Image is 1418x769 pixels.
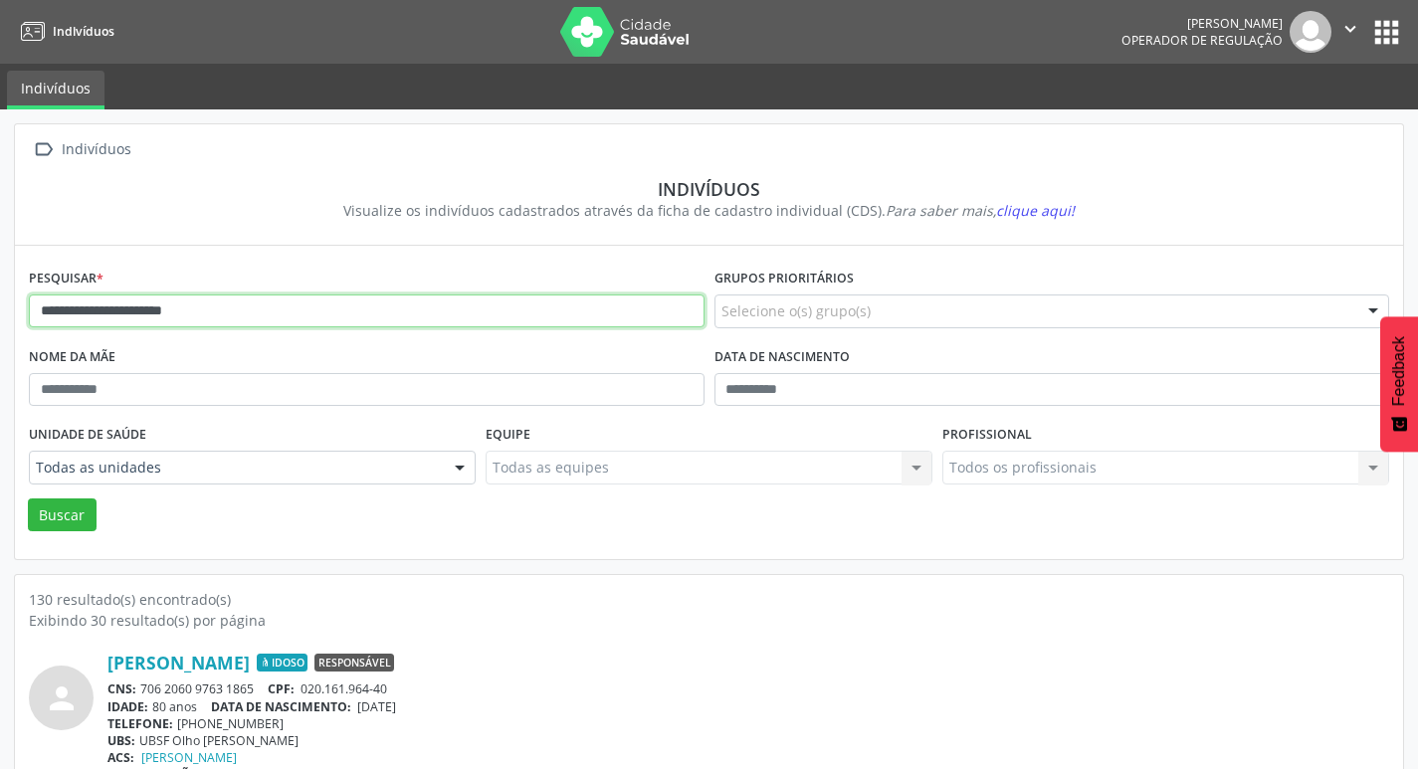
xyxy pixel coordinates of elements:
[314,654,394,672] span: Responsável
[107,698,148,715] span: IDADE:
[107,732,1389,749] div: UBSF Olho [PERSON_NAME]
[257,654,307,672] span: Idoso
[7,71,104,109] a: Indivíduos
[268,680,295,697] span: CPF:
[486,420,530,451] label: Equipe
[942,420,1032,451] label: Profissional
[29,135,58,164] i: 
[29,135,134,164] a:  Indivíduos
[1121,32,1283,49] span: Operador de regulação
[141,749,237,766] a: [PERSON_NAME]
[1369,15,1404,50] button: apps
[1121,15,1283,32] div: [PERSON_NAME]
[29,342,115,373] label: Nome da mãe
[36,458,435,478] span: Todas as unidades
[1339,18,1361,40] i: 
[721,300,871,321] span: Selecione o(s) grupo(s)
[357,698,396,715] span: [DATE]
[1331,11,1369,53] button: 
[714,264,854,294] label: Grupos prioritários
[107,732,135,749] span: UBS:
[107,698,1389,715] div: 80 anos
[301,680,387,697] span: 020.161.964-40
[107,715,1389,732] div: [PHONE_NUMBER]
[1290,11,1331,53] img: img
[53,23,114,40] span: Indivíduos
[43,200,1375,221] div: Visualize os indivíduos cadastrados através da ficha de cadastro individual (CDS).
[29,264,103,294] label: Pesquisar
[29,589,1389,610] div: 130 resultado(s) encontrado(s)
[107,715,173,732] span: TELEFONE:
[714,342,850,373] label: Data de nascimento
[1390,336,1408,406] span: Feedback
[886,201,1075,220] i: Para saber mais,
[58,135,134,164] div: Indivíduos
[28,498,97,532] button: Buscar
[107,680,136,697] span: CNS:
[211,698,351,715] span: DATA DE NASCIMENTO:
[996,201,1075,220] span: clique aqui!
[107,680,1389,697] div: 706 2060 9763 1865
[14,15,114,48] a: Indivíduos
[43,178,1375,200] div: Indivíduos
[29,420,146,451] label: Unidade de saúde
[107,652,250,673] a: [PERSON_NAME]
[29,610,1389,631] div: Exibindo 30 resultado(s) por página
[107,749,134,766] span: ACS:
[1380,316,1418,452] button: Feedback - Mostrar pesquisa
